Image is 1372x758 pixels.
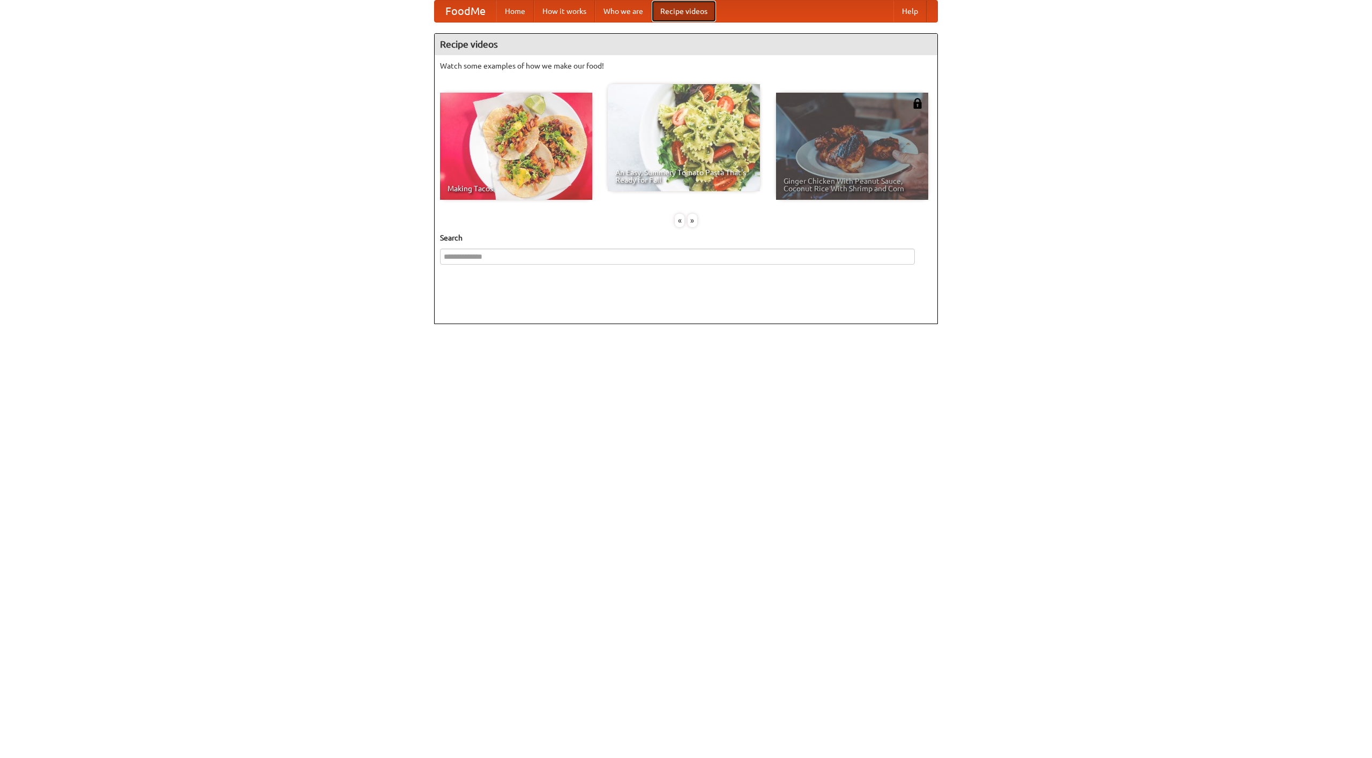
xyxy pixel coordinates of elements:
h4: Recipe videos [435,34,937,55]
a: Making Tacos [440,93,592,200]
a: Help [893,1,927,22]
h5: Search [440,232,932,243]
a: Recipe videos [652,1,716,22]
a: An Easy, Summery Tomato Pasta That's Ready for Fall [608,84,760,191]
p: Watch some examples of how we make our food! [440,61,932,71]
div: » [688,214,697,227]
img: 483408.png [912,98,923,109]
a: FoodMe [435,1,496,22]
a: How it works [534,1,595,22]
span: Making Tacos [448,185,585,192]
span: An Easy, Summery Tomato Pasta That's Ready for Fall [615,169,752,184]
div: « [675,214,684,227]
a: Home [496,1,534,22]
a: Who we are [595,1,652,22]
